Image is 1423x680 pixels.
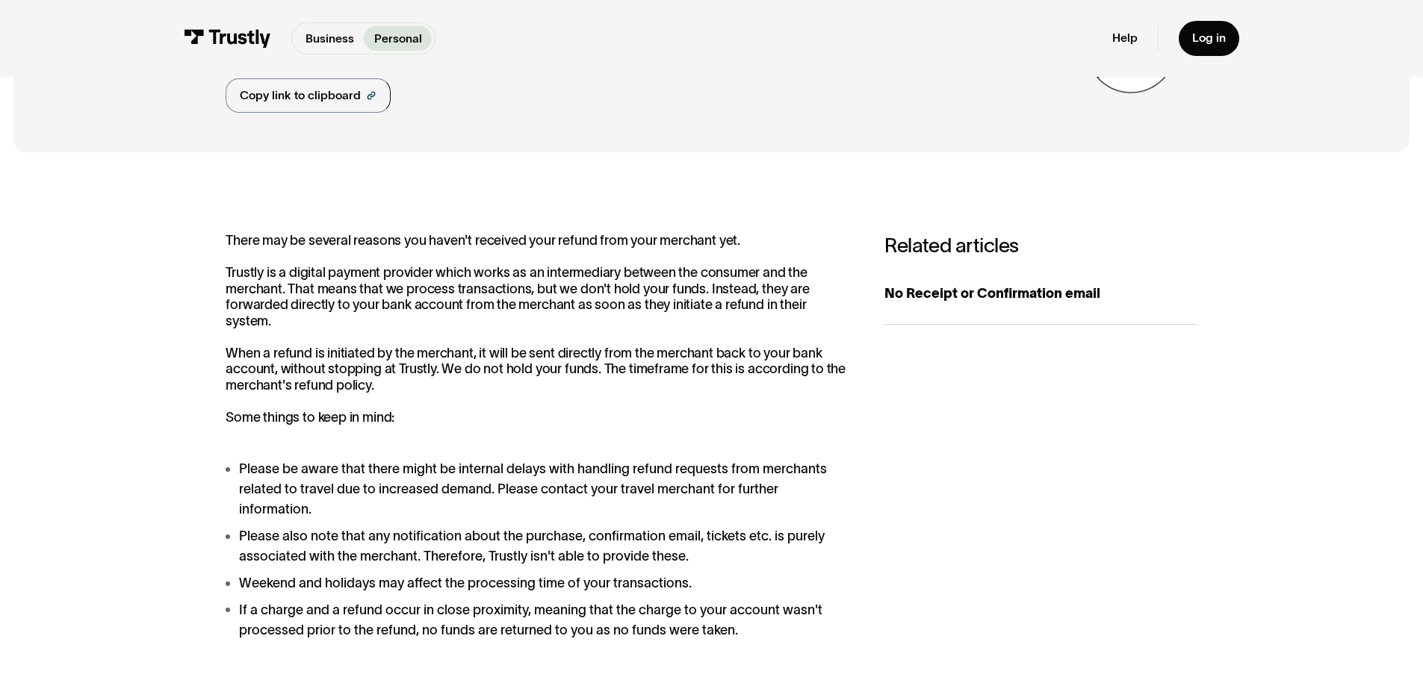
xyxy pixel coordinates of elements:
[306,30,354,48] p: Business
[226,600,851,640] li: If a charge and a refund occur in close proximity, meaning that the charge to your account wasn't...
[226,233,851,425] p: There may be several reasons you haven't received your refund from your merchant yet. Trustly is ...
[226,573,851,593] li: Weekend and holidays may affect the processing time of your transactions.
[226,526,851,567] li: Please also note that any notification about the purchase, confirmation email, tickets etc. is pu...
[184,29,271,48] img: Trustly Logo
[1179,21,1239,56] a: Log in
[884,284,1197,304] div: No Receipt or Confirmation email
[226,78,391,113] a: Copy link to clipboard
[226,459,851,520] li: Please be aware that there might be internal delays with handling refund requests from merchants ...
[374,30,422,48] p: Personal
[884,263,1197,325] a: No Receipt or Confirmation email
[884,233,1197,257] h3: Related articles
[240,87,361,105] div: Copy link to clipboard
[1112,31,1138,46] a: Help
[364,26,432,51] a: Personal
[295,26,364,51] a: Business
[1192,31,1226,46] div: Log in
